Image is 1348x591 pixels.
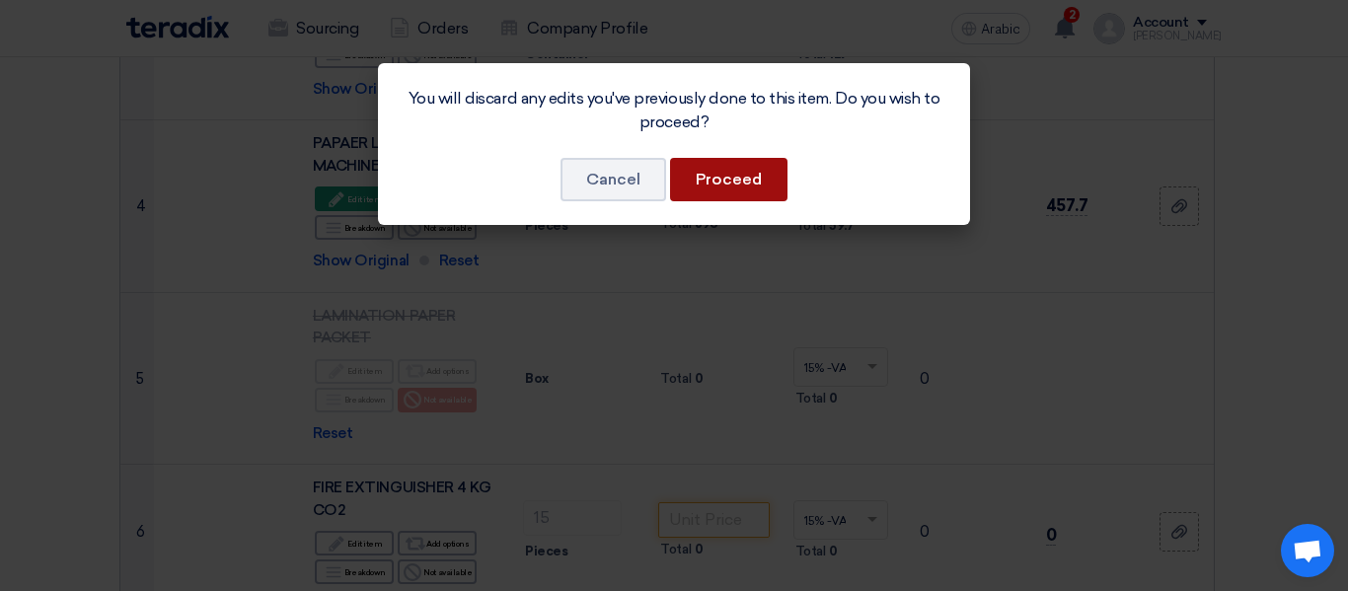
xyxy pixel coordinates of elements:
[561,158,666,201] button: Cancel
[1281,524,1334,577] div: Open chat
[586,170,640,188] font: Cancel
[670,158,787,201] button: Proceed
[696,170,762,188] font: Proceed
[409,89,940,131] font: You will discard any edits you've previously done to this item. Do you wish to proceed?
